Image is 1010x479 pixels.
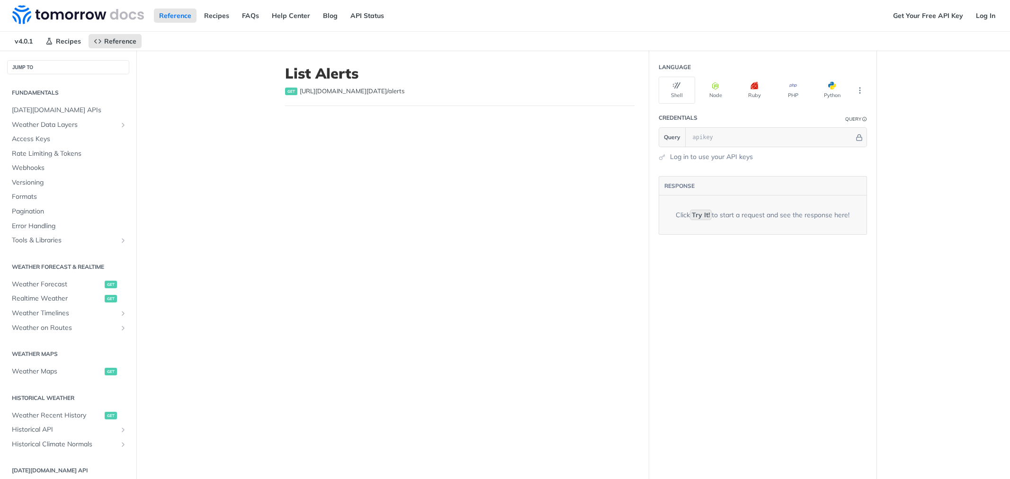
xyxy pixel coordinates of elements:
[7,423,129,437] a: Historical APIShow subpages for Historical API
[7,118,129,132] a: Weather Data LayersShow subpages for Weather Data Layers
[267,9,315,23] a: Help Center
[12,367,102,376] span: Weather Maps
[664,181,695,191] button: RESPONSE
[105,412,117,419] span: get
[119,237,127,244] button: Show subpages for Tools & Libraries
[104,37,136,45] span: Reference
[105,368,117,375] span: get
[7,306,129,320] a: Weather TimelinesShow subpages for Weather Timelines
[7,321,129,335] a: Weather on RoutesShow subpages for Weather on Routes
[12,120,117,130] span: Weather Data Layers
[845,115,867,123] div: QueryInformation
[119,121,127,129] button: Show subpages for Weather Data Layers
[40,34,86,48] a: Recipes
[853,83,867,98] button: More Languages
[12,134,127,144] span: Access Keys
[119,324,127,332] button: Show subpages for Weather on Routes
[690,210,712,220] code: Try It!
[12,207,127,216] span: Pagination
[856,86,864,95] svg: More ellipsis
[12,294,102,303] span: Realtime Weather
[697,77,734,104] button: Node
[7,263,129,271] h2: Weather Forecast & realtime
[7,161,129,175] a: Webhooks
[7,437,129,452] a: Historical Climate NormalsShow subpages for Historical Climate Normals
[7,364,129,379] a: Weather Mapsget
[237,9,264,23] a: FAQs
[12,178,127,187] span: Versioning
[7,394,129,402] h2: Historical Weather
[659,63,691,71] div: Language
[659,114,697,122] div: Credentials
[7,350,129,358] h2: Weather Maps
[285,88,297,95] span: get
[659,128,686,147] button: Query
[7,277,129,292] a: Weather Forecastget
[664,133,680,142] span: Query
[119,426,127,434] button: Show subpages for Historical API
[12,5,144,24] img: Tomorrow.io Weather API Docs
[676,210,849,220] div: Click to start a request and see the response here!
[888,9,968,23] a: Get Your Free API Key
[670,152,753,162] a: Log in to use your API keys
[971,9,1001,23] a: Log In
[7,204,129,219] a: Pagination
[12,309,117,318] span: Weather Timelines
[7,190,129,204] a: Formats
[12,149,127,159] span: Rate Limiting & Tokens
[7,233,129,248] a: Tools & LibrariesShow subpages for Tools & Libraries
[7,132,129,146] a: Access Keys
[318,9,343,23] a: Blog
[12,280,102,289] span: Weather Forecast
[56,37,81,45] span: Recipes
[7,147,129,161] a: Rate Limiting & Tokens
[345,9,389,23] a: API Status
[7,219,129,233] a: Error Handling
[12,411,102,420] span: Weather Recent History
[105,281,117,288] span: get
[845,115,861,123] div: Query
[7,292,129,306] a: Realtime Weatherget
[7,89,129,97] h2: Fundamentals
[736,77,773,104] button: Ruby
[12,323,117,333] span: Weather on Routes
[862,117,867,122] i: Information
[7,60,129,74] button: JUMP TO
[9,34,38,48] span: v4.0.1
[12,106,127,115] span: [DATE][DOMAIN_NAME] APIs
[12,440,117,449] span: Historical Climate Normals
[154,9,197,23] a: Reference
[775,77,812,104] button: PHP
[854,133,864,142] button: Hide
[12,163,127,173] span: Webhooks
[7,408,129,423] a: Weather Recent Historyget
[814,77,850,104] button: Python
[12,192,127,202] span: Formats
[119,310,127,317] button: Show subpages for Weather Timelines
[199,9,234,23] a: Recipes
[105,295,117,302] span: get
[119,441,127,448] button: Show subpages for Historical Climate Normals
[7,176,129,190] a: Versioning
[688,128,854,147] input: apikey
[12,236,117,245] span: Tools & Libraries
[285,65,635,82] h1: List Alerts
[659,77,695,104] button: Shell
[12,425,117,435] span: Historical API
[12,222,127,231] span: Error Handling
[7,103,129,117] a: [DATE][DOMAIN_NAME] APIs
[300,87,404,96] span: https://api.tomorrow.io/v4/alerts
[7,466,129,475] h2: [DATE][DOMAIN_NAME] API
[89,34,142,48] a: Reference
